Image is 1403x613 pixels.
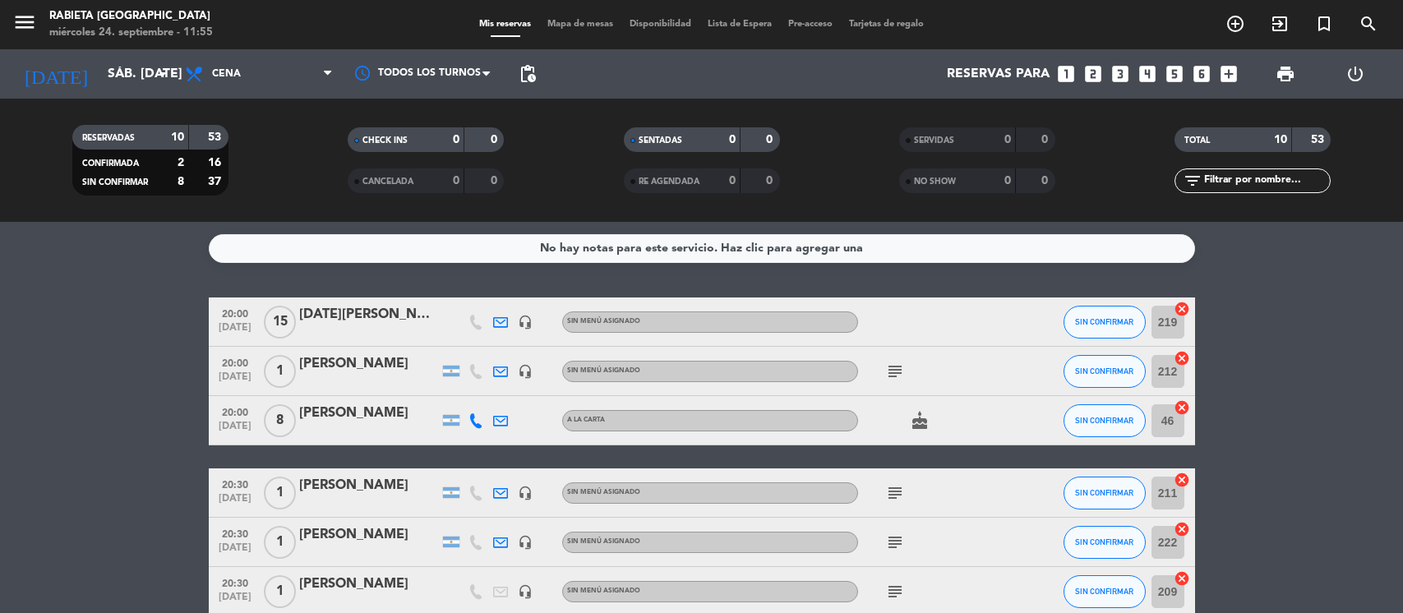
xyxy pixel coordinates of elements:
span: [DATE] [215,592,256,611]
div: Rabieta [GEOGRAPHIC_DATA] [49,8,213,25]
i: arrow_drop_down [153,64,173,84]
span: Disponibilidad [621,20,699,29]
span: CANCELADA [362,177,413,186]
strong: 0 [766,134,776,145]
span: Pre-acceso [780,20,841,29]
i: headset_mic [518,364,533,379]
strong: 0 [1041,134,1051,145]
div: [PERSON_NAME] [299,403,439,424]
i: cancel [1174,570,1190,587]
strong: 0 [729,175,736,187]
i: looks_5 [1164,63,1185,85]
i: cancel [1174,472,1190,488]
span: RE AGENDADA [639,177,699,186]
span: 1 [264,526,296,559]
i: looks_3 [1110,63,1131,85]
span: SIN CONFIRMAR [1075,488,1133,497]
i: exit_to_app [1270,14,1290,34]
span: 20:30 [215,474,256,493]
span: 20:00 [215,353,256,371]
strong: 0 [491,175,501,187]
strong: 0 [729,134,736,145]
span: SIN CONFIRMAR [82,178,148,187]
i: looks_4 [1137,63,1158,85]
span: Sin menú asignado [567,588,640,594]
span: 1 [264,575,296,608]
strong: 0 [453,175,459,187]
span: SENTADAS [639,136,682,145]
strong: 10 [1274,134,1287,145]
div: LOG OUT [1321,49,1391,99]
span: CHECK INS [362,136,408,145]
span: [DATE] [215,542,256,561]
i: looks_two [1082,63,1104,85]
i: [DATE] [12,56,99,92]
div: [DATE][PERSON_NAME] [299,304,439,325]
button: menu [12,10,37,40]
i: cancel [1174,399,1190,416]
span: A LA CARTA [567,417,605,423]
span: SIN CONFIRMAR [1075,537,1133,546]
span: 20:00 [215,402,256,421]
i: cancel [1174,521,1190,537]
span: [DATE] [215,493,256,512]
span: SIN CONFIRMAR [1075,587,1133,596]
i: filter_list [1183,171,1202,191]
strong: 0 [766,175,776,187]
strong: 0 [1004,134,1011,145]
i: power_settings_new [1345,64,1365,84]
i: turned_in_not [1314,14,1334,34]
strong: 37 [208,176,224,187]
span: Sin menú asignado [567,367,640,374]
span: print [1276,64,1295,84]
span: 20:30 [215,573,256,592]
div: No hay notas para este servicio. Haz clic para agregar una [540,239,863,258]
div: miércoles 24. septiembre - 11:55 [49,25,213,41]
button: SIN CONFIRMAR [1064,477,1146,509]
i: subject [885,362,905,381]
button: SIN CONFIRMAR [1064,306,1146,339]
i: looks_6 [1191,63,1212,85]
span: 20:00 [215,303,256,322]
i: subject [885,483,905,503]
i: add_circle_outline [1225,14,1245,34]
div: [PERSON_NAME] [299,475,439,496]
strong: 53 [208,131,224,143]
span: TOTAL [1184,136,1210,145]
span: [DATE] [215,421,256,440]
button: SIN CONFIRMAR [1064,355,1146,388]
strong: 2 [178,157,184,168]
span: Tarjetas de regalo [841,20,932,29]
strong: 0 [1041,175,1051,187]
span: Sin menú asignado [567,489,640,495]
button: SIN CONFIRMAR [1064,526,1146,559]
span: RESERVADAS [82,134,135,142]
button: SIN CONFIRMAR [1064,404,1146,437]
strong: 53 [1311,134,1327,145]
div: [PERSON_NAME] [299,524,439,546]
i: headset_mic [518,535,533,550]
i: menu [12,10,37,35]
div: [PERSON_NAME] [299,353,439,375]
i: looks_one [1055,63,1077,85]
i: subject [885,532,905,552]
i: headset_mic [518,584,533,599]
span: 8 [264,404,296,437]
span: SIN CONFIRMAR [1075,317,1133,326]
i: add_box [1218,63,1239,85]
i: cake [910,411,930,431]
i: search [1359,14,1378,34]
i: headset_mic [518,486,533,500]
span: Lista de Espera [699,20,780,29]
button: SIN CONFIRMAR [1064,575,1146,608]
i: subject [885,582,905,601]
span: Mapa de mesas [539,20,621,29]
strong: 10 [171,131,184,143]
i: cancel [1174,350,1190,366]
span: SIN CONFIRMAR [1075,416,1133,425]
strong: 8 [178,176,184,187]
span: pending_actions [518,64,538,84]
strong: 0 [1004,175,1011,187]
span: Mis reservas [471,20,539,29]
strong: 16 [208,157,224,168]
